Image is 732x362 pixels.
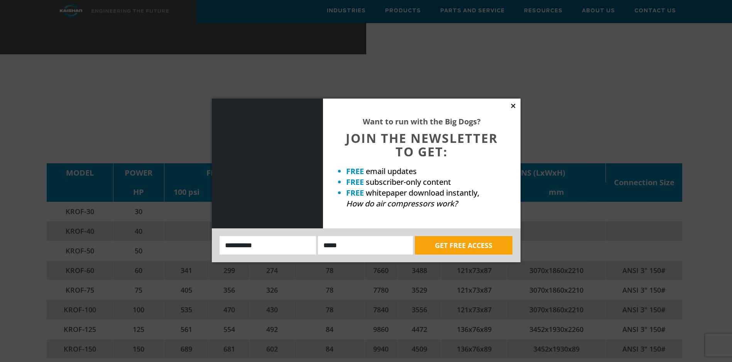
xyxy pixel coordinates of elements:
[363,116,481,127] strong: Want to run with the Big Dogs?
[366,188,479,198] span: whitepaper download instantly,
[346,198,458,209] em: How do air compressors work?
[510,102,517,109] button: Close
[415,236,512,255] button: GET FREE ACCESS
[318,236,413,255] input: Email
[366,177,451,187] span: subscriber-only content
[346,188,364,198] strong: FREE
[346,177,364,187] strong: FREE
[346,166,364,176] strong: FREE
[346,130,498,160] span: JOIN THE NEWSLETTER TO GET:
[220,236,316,255] input: Name:
[366,166,417,176] span: email updates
